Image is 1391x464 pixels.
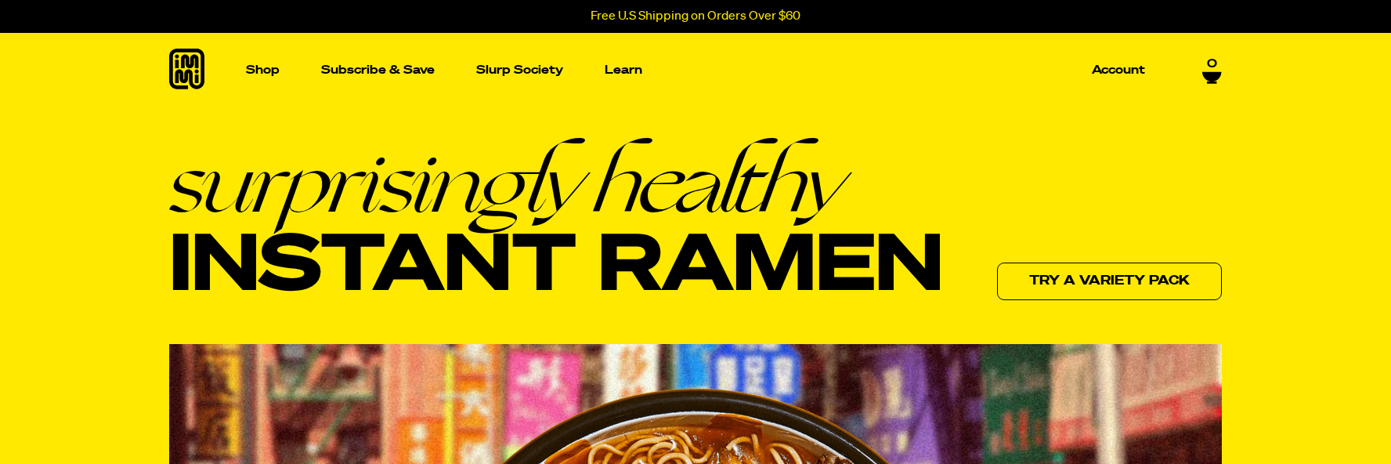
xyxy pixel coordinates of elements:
a: Try a variety pack [997,263,1222,300]
p: Free U.S Shipping on Orders Over $60 [591,9,800,24]
a: Subscribe & Save [315,58,441,82]
a: 0 [1202,57,1222,84]
a: Shop [240,33,286,107]
p: Slurp Society [476,64,563,76]
p: Subscribe & Save [321,64,435,76]
a: Slurp Society [470,58,569,82]
a: Learn [598,33,649,107]
h1: Instant Ramen [169,139,943,311]
nav: Main navigation [240,33,1151,107]
span: 0 [1207,57,1217,71]
a: Account [1086,58,1151,82]
p: Account [1092,64,1145,76]
p: Learn [605,64,642,76]
p: Shop [246,64,280,76]
em: surprisingly healthy [169,139,943,225]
